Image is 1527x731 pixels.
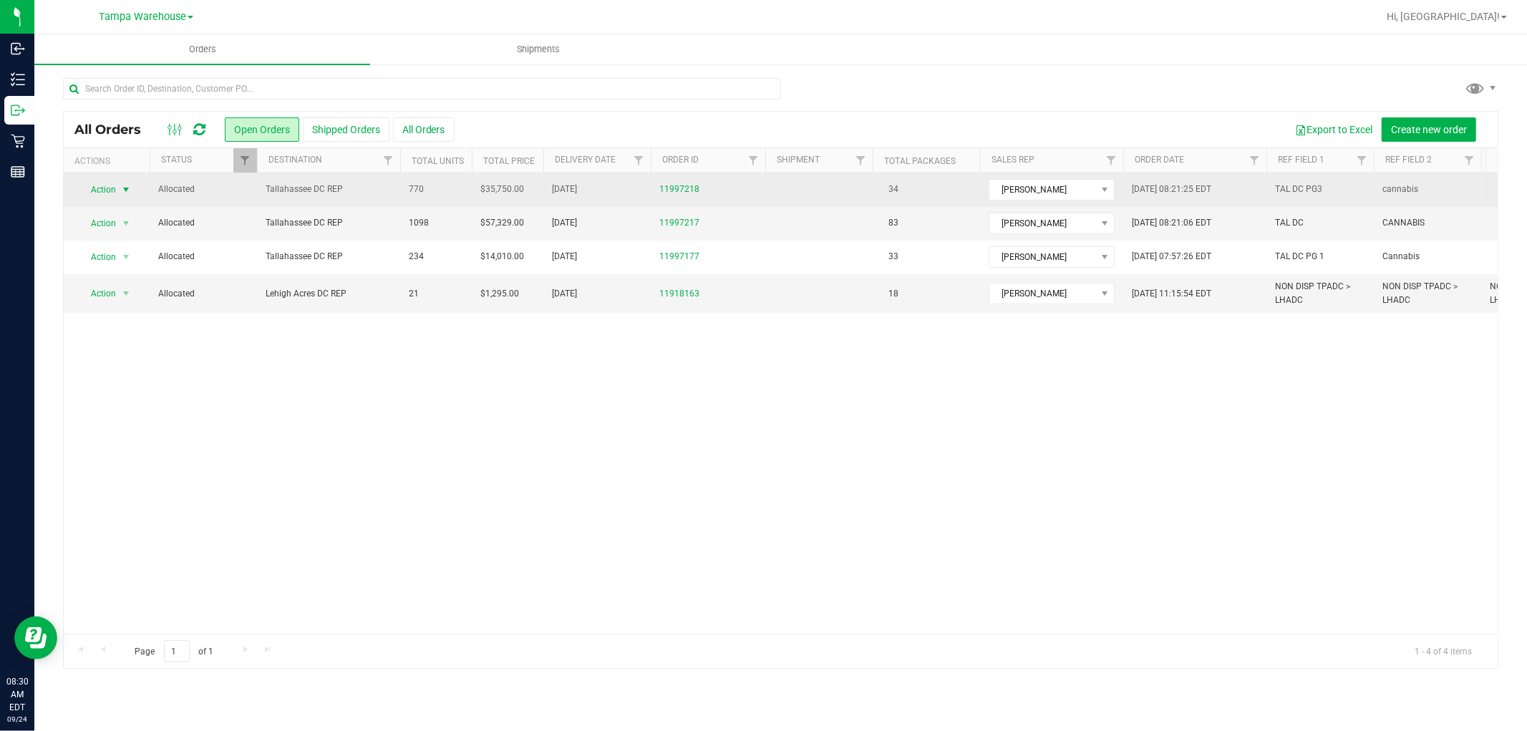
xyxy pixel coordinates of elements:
p: 09/24 [6,714,28,725]
a: Order ID [662,155,699,165]
a: Filter [1458,148,1481,173]
span: Allocated [158,287,248,301]
span: Action [78,213,117,233]
a: Shipment [777,155,820,165]
span: TAL DC PG3 [1275,183,1322,196]
span: Create new order [1391,124,1467,135]
span: NON DISP TPADC > LHADC [1382,280,1473,307]
span: $35,750.00 [480,183,524,196]
a: Shipments [370,34,706,64]
span: $1,295.00 [480,287,519,301]
span: 34 [881,179,906,200]
span: Orders [170,43,236,56]
span: Tampa Warehouse [99,11,186,23]
a: Filter [627,148,651,173]
span: [DATE] 07:57:26 EDT [1132,250,1211,263]
span: Shipments [498,43,579,56]
a: Filter [1350,148,1374,173]
a: Orders [34,34,370,64]
button: Create new order [1382,117,1476,142]
span: [DATE] [552,250,577,263]
a: Destination [268,155,322,165]
a: Total Packages [884,156,956,166]
span: 1098 [409,216,429,230]
span: [DATE] 08:21:25 EDT [1132,183,1211,196]
inline-svg: Reports [11,165,25,179]
span: 33 [881,246,906,267]
span: Action [78,284,117,304]
span: Cannabis [1382,250,1420,263]
span: [PERSON_NAME] [989,284,1096,304]
a: Filter [849,148,873,173]
a: Delivery Date [555,155,616,165]
span: Action [78,247,117,267]
span: Tallahassee DC REP [266,183,392,196]
div: Actions [74,156,144,166]
input: Search Order ID, Destination, Customer PO... [63,78,781,100]
a: Order Date [1135,155,1184,165]
a: Filter [742,148,765,173]
span: select [117,284,135,304]
button: All Orders [393,117,455,142]
span: Page of 1 [122,640,226,662]
button: Shipped Orders [303,117,389,142]
span: [DATE] 08:21:06 EDT [1132,216,1211,230]
span: select [117,213,135,233]
a: 11997177 [659,250,699,263]
a: 11997217 [659,216,699,230]
input: 1 [164,640,190,662]
span: Tallahassee DC REP [266,250,392,263]
p: 08:30 AM EDT [6,675,28,714]
span: 234 [409,250,424,263]
span: $57,329.00 [480,216,524,230]
a: 11918163 [659,287,699,301]
inline-svg: Retail [11,134,25,148]
a: Ref Field 2 [1385,155,1432,165]
a: Total Price [483,156,535,166]
span: [PERSON_NAME] [989,213,1096,233]
span: 21 [409,287,419,301]
span: 1 - 4 of 4 items [1403,640,1483,662]
span: $14,010.00 [480,250,524,263]
span: Hi, [GEOGRAPHIC_DATA]! [1387,11,1500,22]
span: 83 [881,213,906,233]
span: Tallahassee DC REP [266,216,392,230]
inline-svg: Inbound [11,42,25,56]
span: Lehigh Acres DC REP [266,287,392,301]
span: [PERSON_NAME] [989,180,1096,200]
span: 770 [409,183,424,196]
button: Export to Excel [1286,117,1382,142]
span: Allocated [158,250,248,263]
span: [DATE] [552,216,577,230]
span: 18 [881,284,906,304]
span: TAL DC [1275,216,1304,230]
button: Open Orders [225,117,299,142]
span: CANNABIS [1382,216,1425,230]
a: Filter [1100,148,1123,173]
a: 11997218 [659,183,699,196]
a: Filter [233,148,257,173]
a: Status [161,155,192,165]
a: Filter [1243,148,1266,173]
iframe: Resource center [14,616,57,659]
a: Filter [377,148,400,173]
span: [DATE] [552,287,577,301]
span: [DATE] 11:15:54 EDT [1132,287,1211,301]
span: TAL DC PG 1 [1275,250,1324,263]
inline-svg: Outbound [11,103,25,117]
span: Allocated [158,183,248,196]
span: Action [78,180,117,200]
a: Ref Field 1 [1278,155,1324,165]
span: cannabis [1382,183,1418,196]
a: Total Units [412,156,464,166]
span: All Orders [74,122,155,137]
span: NON DISP TPADC > LHADC [1275,280,1365,307]
span: [DATE] [552,183,577,196]
span: select [117,247,135,267]
inline-svg: Inventory [11,72,25,87]
span: [PERSON_NAME] [989,247,1096,267]
span: Allocated [158,216,248,230]
a: Sales Rep [992,155,1034,165]
span: select [117,180,135,200]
